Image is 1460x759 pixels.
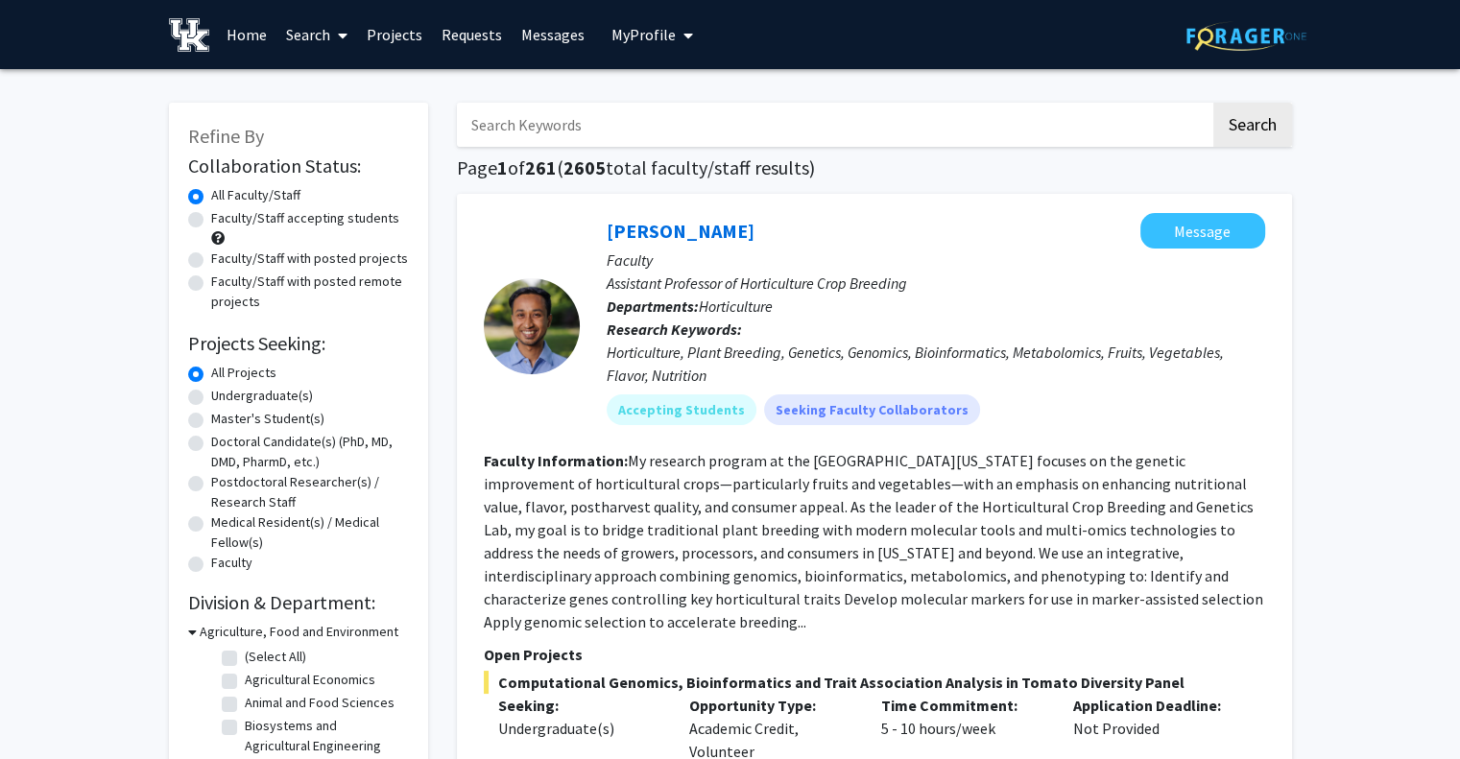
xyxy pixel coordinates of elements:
[169,18,210,52] img: University of Kentucky Logo
[188,591,409,614] h2: Division & Department:
[607,341,1265,387] div: Horticulture, Plant Breeding, Genetics, Genomics, Bioinformatics, Metabolomics, Fruits, Vegetable...
[1213,103,1292,147] button: Search
[498,694,661,717] p: Seeking:
[1073,694,1236,717] p: Application Deadline:
[497,155,508,179] span: 1
[607,394,756,425] mat-chip: Accepting Students
[432,1,512,68] a: Requests
[484,451,628,470] b: Faculty Information:
[211,512,409,553] label: Medical Resident(s) / Medical Fellow(s)
[188,124,264,148] span: Refine By
[245,716,404,756] label: Biosystems and Agricultural Engineering
[764,394,980,425] mat-chip: Seeking Faculty Collaborators
[689,694,852,717] p: Opportunity Type:
[211,208,399,228] label: Faculty/Staff accepting students
[245,670,375,690] label: Agricultural Economics
[699,296,773,316] span: Horticulture
[484,451,1263,631] fg-read-more: My research program at the [GEOGRAPHIC_DATA][US_STATE] focuses on the genetic improvement of hort...
[200,622,398,642] h3: Agriculture, Food and Environment
[14,673,82,745] iframe: Chat
[525,155,557,179] span: 261
[1140,213,1265,249] button: Message Manoj Sapkota
[457,156,1292,179] h1: Page of ( total faculty/staff results)
[611,25,676,44] span: My Profile
[607,272,1265,295] p: Assistant Professor of Horticulture Crop Breeding
[188,332,409,355] h2: Projects Seeking:
[211,386,313,406] label: Undergraduate(s)
[457,103,1210,147] input: Search Keywords
[607,296,699,316] b: Departments:
[607,320,742,339] b: Research Keywords:
[498,717,661,740] div: Undergraduate(s)
[211,272,409,312] label: Faculty/Staff with posted remote projects
[563,155,606,179] span: 2605
[276,1,357,68] a: Search
[245,693,395,713] label: Animal and Food Sciences
[484,671,1265,694] span: Computational Genomics, Bioinformatics and Trait Association Analysis in Tomato Diversity Panel
[211,363,276,383] label: All Projects
[1186,21,1306,51] img: ForagerOne Logo
[211,432,409,472] label: Doctoral Candidate(s) (PhD, MD, DMD, PharmD, etc.)
[881,694,1044,717] p: Time Commitment:
[357,1,432,68] a: Projects
[217,1,276,68] a: Home
[211,249,408,269] label: Faculty/Staff with posted projects
[607,219,754,243] a: [PERSON_NAME]
[512,1,594,68] a: Messages
[211,409,324,429] label: Master's Student(s)
[607,249,1265,272] p: Faculty
[188,154,409,178] h2: Collaboration Status:
[245,647,306,667] label: (Select All)
[484,643,1265,666] p: Open Projects
[211,185,300,205] label: All Faculty/Staff
[211,553,252,573] label: Faculty
[211,472,409,512] label: Postdoctoral Researcher(s) / Research Staff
